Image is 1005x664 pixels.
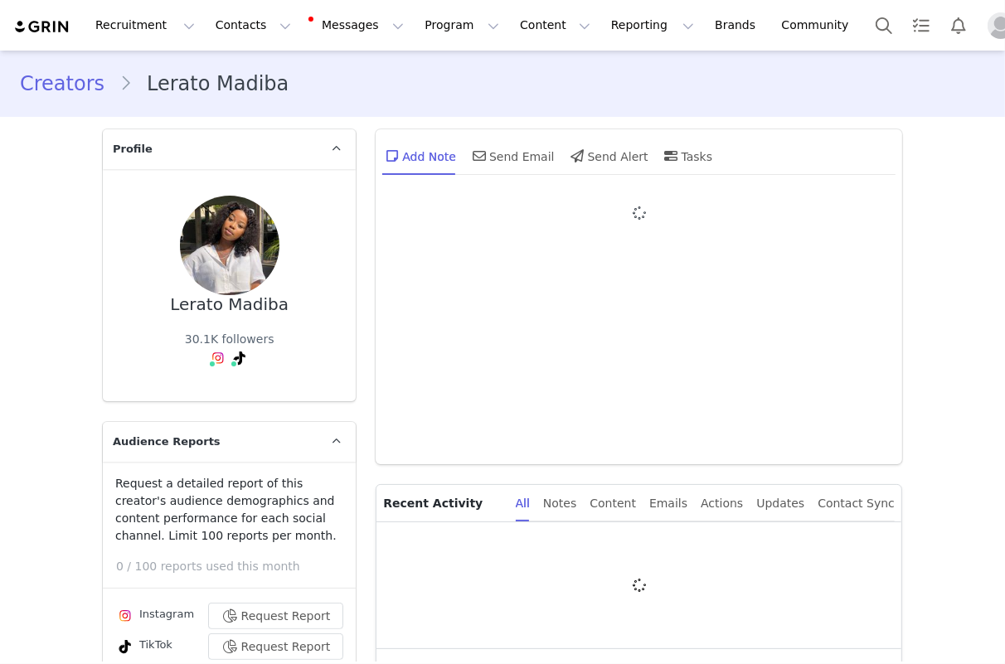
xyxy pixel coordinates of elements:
div: TikTok [115,637,172,657]
button: Program [415,7,509,44]
span: Profile [113,141,153,158]
div: Tasks [662,136,713,176]
div: Instagram [115,606,194,626]
button: Request Report [208,633,344,660]
a: Community [772,7,867,44]
div: Updates [756,485,804,522]
div: 30.1K followers [185,331,274,348]
button: Request Report [208,603,344,629]
a: Brands [705,7,770,44]
div: Notes [543,485,576,522]
a: Tasks [903,7,939,44]
button: Recruitment [85,7,205,44]
div: Contact Sync [818,485,895,522]
p: Recent Activity [383,485,502,521]
p: 0 / 100 reports used this month [116,558,356,575]
div: All [516,485,530,522]
div: Actions [701,485,743,522]
p: Request a detailed report of this creator's audience demographics and content performance for eac... [115,475,343,545]
button: Notifications [940,7,977,44]
button: Reporting [601,7,704,44]
button: Search [866,7,902,44]
img: instagram.svg [119,609,132,623]
button: Contacts [206,7,301,44]
a: Creators [20,69,119,99]
img: grin logo [13,19,71,35]
div: Add Note [382,136,456,176]
div: Send Email [469,136,555,176]
div: Send Alert [568,136,648,176]
button: Content [510,7,600,44]
div: Lerato Madiba [170,295,289,314]
div: Content [590,485,636,522]
div: Emails [649,485,687,522]
span: Audience Reports [113,434,221,450]
img: 7a46d5b6-a6b4-4979-97f4-1530933d8360.jpg [180,196,279,295]
button: Messages [302,7,414,44]
img: instagram.svg [211,351,225,365]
